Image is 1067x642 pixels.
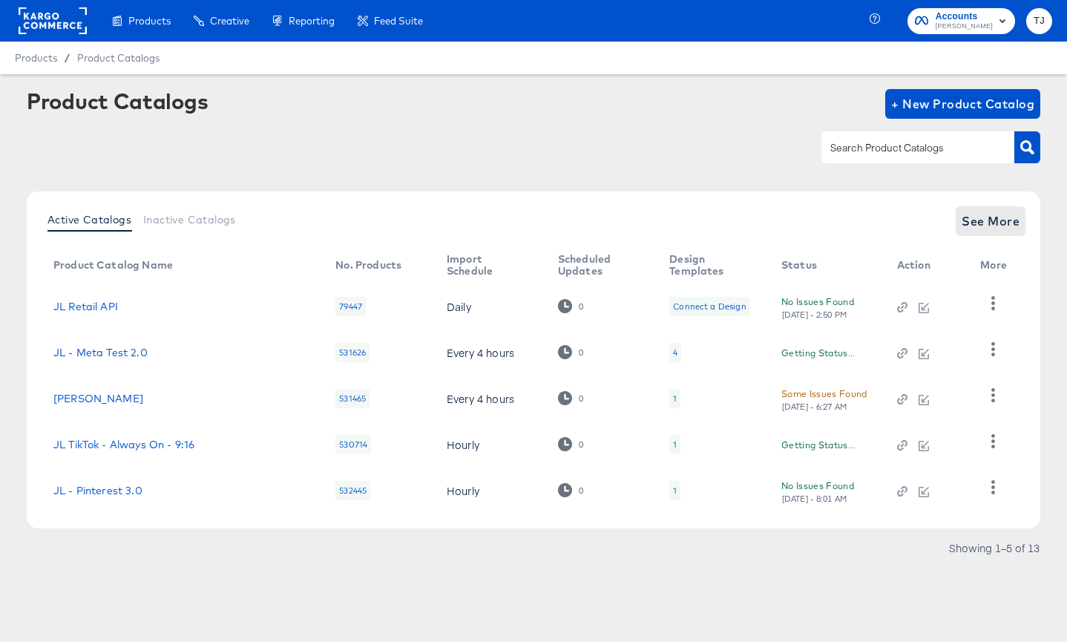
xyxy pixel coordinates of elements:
div: Connect a Design [673,301,746,312]
div: 0 [558,483,584,497]
a: JL - Meta Test 2.0 [53,347,148,358]
div: 0 [578,301,584,312]
a: [PERSON_NAME] [53,393,143,404]
button: TJ [1026,8,1052,34]
span: [PERSON_NAME] [936,21,993,33]
div: 0 [578,439,584,450]
button: Some Issues Found[DATE] - 6:27 AM [781,386,867,412]
span: Reporting [289,15,335,27]
div: Design Templates [669,253,752,277]
div: 1 [673,485,677,497]
span: / [57,52,77,64]
button: Accounts[PERSON_NAME] [907,8,1015,34]
a: JL - Pinterest 3.0 [53,485,142,497]
td: Hourly [435,468,546,514]
div: Scheduled Updates [558,253,640,277]
div: 4 [669,343,681,362]
div: 0 [558,345,584,359]
div: 1 [673,393,677,404]
div: 1 [669,435,680,454]
div: 79447 [335,297,366,316]
input: Search Product Catalogs [827,140,985,157]
div: 0 [578,485,584,496]
td: Every 4 hours [435,376,546,422]
span: Accounts [936,9,993,24]
div: [DATE] - 6:27 AM [781,402,848,412]
div: 531465 [335,389,370,408]
div: 0 [578,393,584,404]
div: Showing 1–5 of 13 [948,543,1040,553]
button: See More [956,206,1025,236]
button: + New Product Catalog [885,89,1040,119]
td: Daily [435,284,546,330]
div: 0 [558,437,584,451]
div: 0 [558,299,584,313]
div: Import Schedule [447,253,528,277]
div: 0 [578,347,584,358]
div: 1 [673,439,677,451]
span: + New Product Catalog [891,94,1034,114]
a: Product Catalogs [77,52,160,64]
div: 1 [669,389,680,408]
span: See More [962,211,1020,232]
span: Active Catalogs [47,214,131,226]
span: Creative [210,15,249,27]
div: Some Issues Found [781,386,867,402]
div: Product Catalog Name [53,259,173,271]
th: Status [769,248,885,284]
td: Every 4 hours [435,330,546,376]
div: 531626 [335,343,370,362]
a: JL TikTok - Always On - 9:16 [53,439,194,451]
div: 4 [673,347,677,358]
span: Inactive Catalogs [143,214,236,226]
a: JL Retail API [53,301,118,312]
div: 532445 [335,481,370,500]
span: TJ [1032,13,1046,30]
span: Products [128,15,171,27]
div: 530714 [335,435,371,454]
div: Product Catalogs [27,89,208,113]
div: No. Products [335,259,401,271]
div: 0 [558,391,584,405]
span: Feed Suite [374,15,423,27]
div: 1 [669,481,680,500]
th: More [968,248,1025,284]
th: Action [885,248,969,284]
span: Products [15,52,57,64]
td: Hourly [435,422,546,468]
div: Connect a Design [669,297,749,316]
